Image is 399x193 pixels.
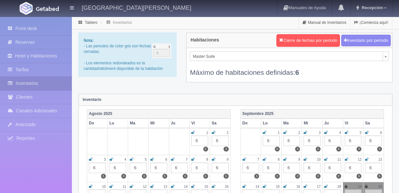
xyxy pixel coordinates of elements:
small: 4 [339,131,341,135]
label: 6 [377,147,382,152]
th: Do [241,119,261,128]
small: 10 [102,185,106,188]
div: 6 [212,136,229,146]
label: 5 [357,147,361,152]
small: 6 [380,131,382,135]
small: 7 [186,158,188,161]
h4: Habitaciones [191,38,219,42]
button: Cierre de fechas por periodo [276,34,340,47]
label: 6 [203,174,208,179]
small: 6 [165,158,167,161]
div: - Las periodos de color gris son fechas cerradas. - Los elementos redondeados es la cantidad/allo... [78,33,176,77]
div: 6 [191,136,208,146]
small: 5 [145,158,147,161]
div: 6 [242,163,259,173]
th: Septiembre 2025 [241,109,384,119]
label: 6 [121,174,126,179]
th: Agosto 2025 [87,109,231,119]
label: 6 [377,174,382,179]
th: Lu [108,119,128,128]
label: 6 [336,174,341,179]
small: 14 [184,185,188,188]
small: 9 [298,158,300,161]
div: 6 [109,163,126,173]
small: 15 [276,185,279,188]
div: 6 [324,136,341,146]
small: 1 [278,131,280,135]
div: 6 [89,163,106,173]
small: 1 [206,131,208,135]
th: Vi [343,119,363,128]
label: 4 [336,147,341,152]
small: 11 [123,185,126,188]
label: 3 [224,147,228,152]
span: Recepción [360,5,383,10]
small: 13 [378,158,382,161]
small: 17 [317,185,321,188]
label: 0 [316,174,321,179]
th: Sa [210,119,230,128]
label: 0 [275,174,280,179]
img: cutoff.png [152,43,172,58]
label: 6 [142,174,147,179]
th: Do [87,119,108,128]
div: 6 [263,163,280,173]
a: ¡Comienza aquí! [350,16,392,29]
small: 8 [278,158,280,161]
th: Ju [323,119,343,128]
small: 16 [296,185,300,188]
div: 6 [283,136,300,146]
th: Mi [148,119,169,128]
label: 6 [254,174,259,179]
th: Ju [169,119,190,128]
th: Lu [261,119,282,128]
small: 8 [206,158,208,161]
small: 2 [298,131,300,135]
b: Nota: [84,38,94,43]
div: Máximo de habitaciones definidas: [190,61,389,77]
small: 12 [143,185,147,188]
small: 13 [163,185,167,188]
div: 6 [345,136,362,146]
label: 5 [203,147,208,152]
small: 18 [337,185,341,188]
small: 12 [358,158,361,161]
label: 6 [275,147,280,152]
th: Mi [302,119,323,128]
div: 6 [171,163,188,173]
span: Master Suite [193,52,380,61]
div: 6 [365,163,382,173]
button: Inventario por periodo [341,35,391,47]
small: 20 [378,185,382,188]
small: 15 [205,185,208,188]
th: Ma [128,119,149,128]
div: 6 [345,163,362,173]
label: 6 [357,174,361,179]
div: 6 [130,163,147,173]
div: 6 [324,163,341,173]
label: 6 [224,174,228,179]
small: 7 [257,158,259,161]
small: 11 [337,158,341,161]
th: Sa [363,119,384,128]
h4: [GEOGRAPHIC_DATA][PERSON_NAME] [82,3,191,11]
th: Vi [190,119,210,128]
div: 6 [304,163,321,173]
div: 6 [283,163,300,173]
a: Tablero [85,20,97,25]
small: 14 [256,185,259,188]
label: 5 [101,174,106,179]
div: 6 [150,163,167,173]
label: 0 [295,174,300,179]
small: 19 [358,185,361,188]
label: 6 [183,174,188,179]
a: Manual de Inventarios [299,16,350,29]
label: 5 [162,174,167,179]
div: 6 [304,136,321,146]
small: 5 [360,131,362,135]
div: 6 [263,136,280,146]
strong: Inventario [83,97,101,102]
th: Ma [281,119,302,128]
small: 9 [227,158,229,161]
small: 3 [104,158,106,161]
